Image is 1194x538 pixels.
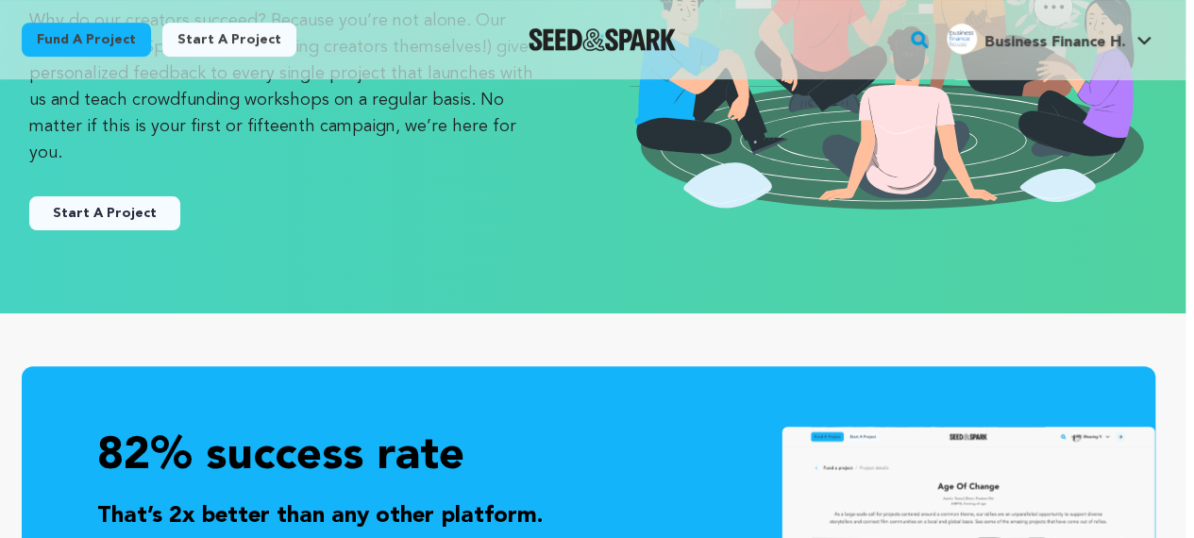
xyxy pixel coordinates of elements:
[943,20,1155,59] span: Business Finance H.'s Profile
[209,111,318,124] div: Keywords by Traffic
[529,28,677,51] a: Seed&Spark Homepage
[53,30,92,45] div: v 4.0.25
[72,111,169,124] div: Domain Overview
[943,20,1155,54] a: Business Finance H.'s Profile
[984,35,1125,50] span: Business Finance H.
[529,28,677,51] img: Seed&Spark Logo Dark Mode
[51,109,66,125] img: tab_domain_overview_orange.svg
[29,8,551,166] p: Why do our creators succeed? Because you’re not alone. Our Crowdfunding Specialists (all working ...
[947,24,977,54] img: 04004197711e0bee.png
[22,23,151,57] a: Fund a project
[947,24,1125,54] div: Business Finance H.'s Profile
[30,49,45,64] img: website_grey.svg
[97,427,1080,488] p: 82% success rate
[29,196,180,230] button: Start A Project
[97,499,1080,533] p: That’s 2x better than any other platform.
[30,30,45,45] img: logo_orange.svg
[188,109,203,125] img: tab_keywords_by_traffic_grey.svg
[162,23,296,57] a: Start a project
[49,49,208,64] div: Domain: [DOMAIN_NAME]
